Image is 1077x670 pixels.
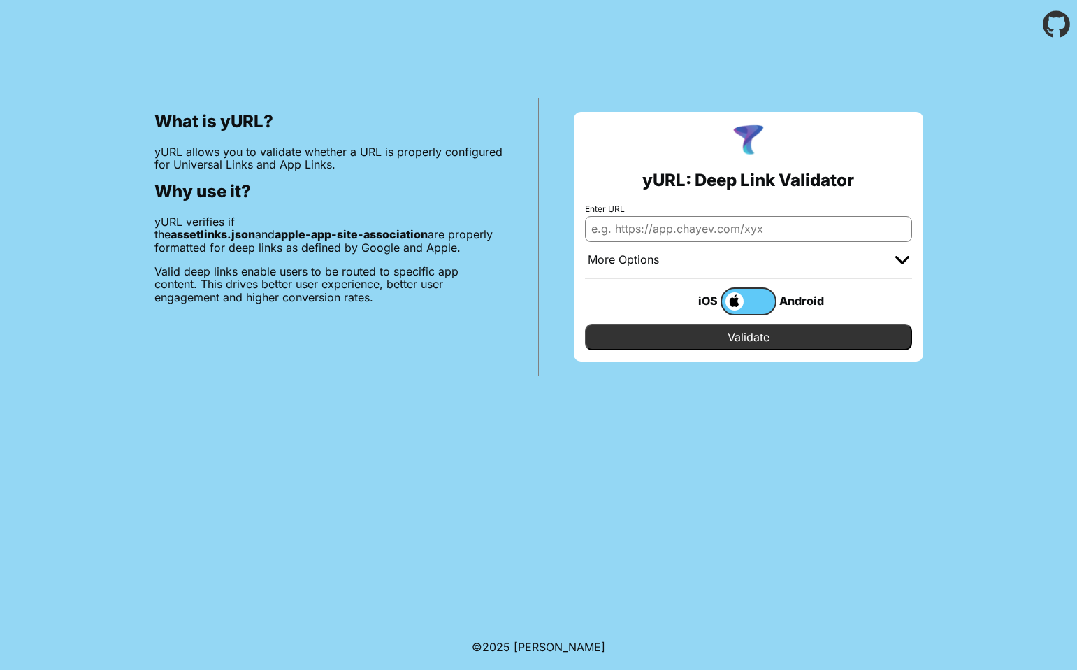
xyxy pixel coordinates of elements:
input: Validate [585,324,912,350]
p: yURL allows you to validate whether a URL is properly configured for Universal Links and App Links. [154,145,503,171]
p: Valid deep links enable users to be routed to specific app content. This drives better user exper... [154,265,503,304]
span: 2025 [482,640,510,654]
p: yURL verifies if the and are properly formatted for deep links as defined by Google and Apple. [154,215,503,254]
div: More Options [588,253,659,267]
h2: Why use it? [154,182,503,201]
footer: © [472,624,605,670]
input: e.g. https://app.chayev.com/xyx [585,216,912,241]
h2: yURL: Deep Link Validator [642,171,854,190]
div: iOS [665,292,721,310]
img: yURL Logo [730,123,767,159]
a: Michael Ibragimchayev's Personal Site [514,640,605,654]
h2: What is yURL? [154,112,503,131]
b: assetlinks.json [171,227,255,241]
img: chevron [895,256,909,264]
label: Enter URL [585,204,912,214]
b: apple-app-site-association [275,227,428,241]
div: Android [776,292,832,310]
